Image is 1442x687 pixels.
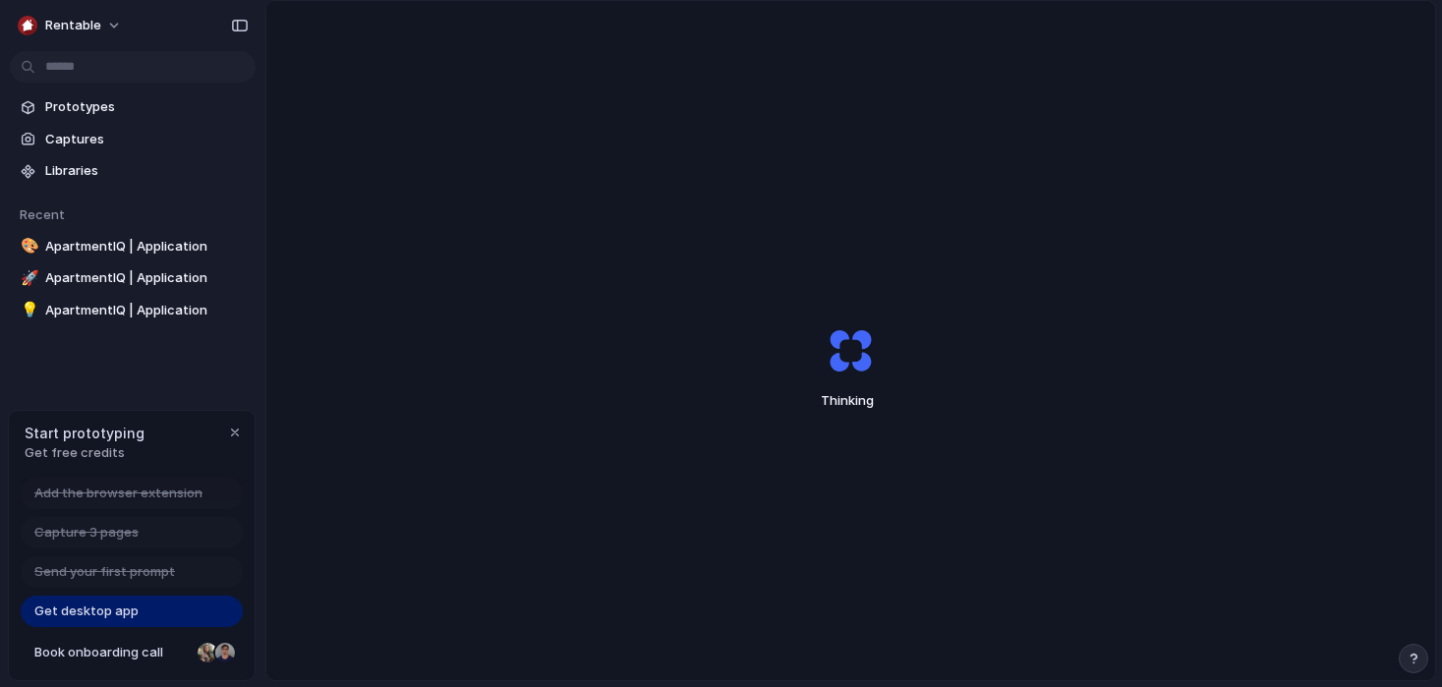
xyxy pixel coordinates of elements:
button: Rentable [10,10,132,41]
span: Start prototyping [25,423,144,443]
span: Add the browser extension [34,484,202,503]
span: Rentable [45,16,101,35]
a: Book onboarding call [21,637,243,668]
button: 🎨 [18,237,37,257]
a: 🎨ApartmentIQ | Application [10,232,256,261]
span: Get desktop app [34,601,139,621]
button: 🚀 [18,268,37,288]
span: ApartmentIQ | Application [45,237,248,257]
a: Prototypes [10,92,256,122]
span: Capture 3 pages [34,523,139,543]
a: Get desktop app [21,596,243,627]
div: Nicole Kubica [196,641,219,664]
a: Captures [10,125,256,154]
span: Libraries [45,161,248,181]
div: 🎨 [21,235,34,258]
div: 🚀 [21,267,34,290]
button: 💡 [18,301,37,320]
a: 💡ApartmentIQ | Application [10,296,256,325]
a: 🚀ApartmentIQ | Application [10,263,256,293]
span: Book onboarding call [34,643,190,662]
div: Christian Iacullo [213,641,237,664]
div: 💡 [21,299,34,321]
span: Get free credits [25,443,144,463]
span: Captures [45,130,248,149]
span: ApartmentIQ | Application [45,268,248,288]
span: Send your first prompt [34,562,175,582]
span: Prototypes [45,97,248,117]
span: Recent [20,206,65,222]
span: Thinking [783,391,919,411]
span: ApartmentIQ | Application [45,301,248,320]
a: Libraries [10,156,256,186]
